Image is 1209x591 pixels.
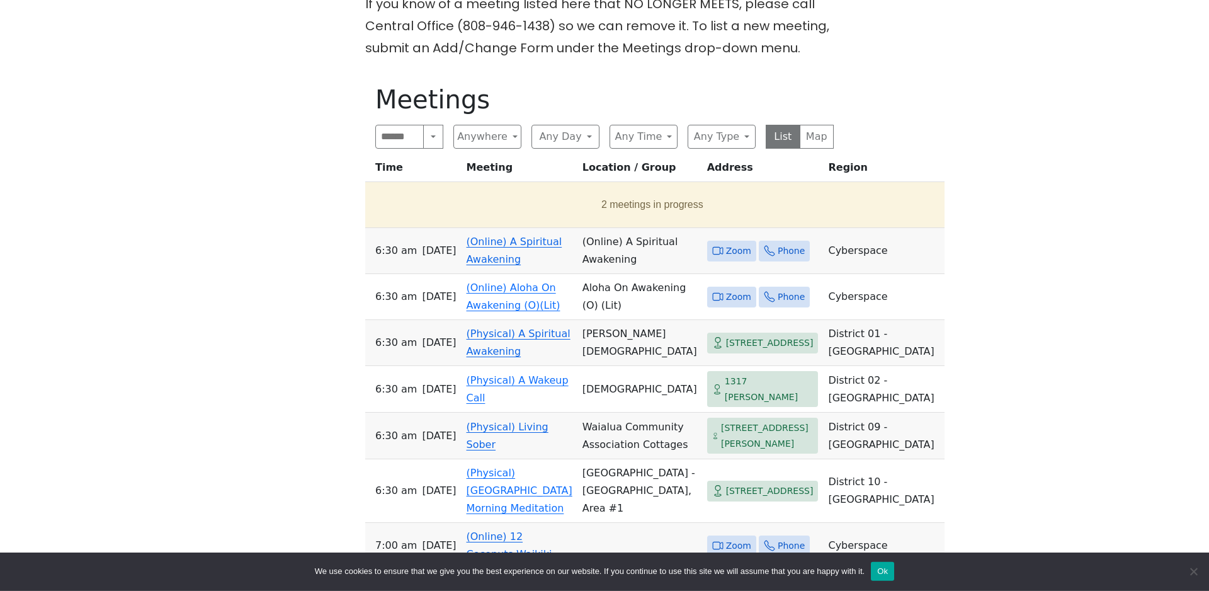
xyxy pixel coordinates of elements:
th: Time [365,159,462,182]
span: We use cookies to ensure that we give you the best experience on our website. If you continue to ... [315,565,865,578]
span: Zoom [726,289,751,305]
span: 6:30 AM [375,288,417,306]
span: [STREET_ADDRESS] [726,483,814,499]
td: Cyberspace [823,274,944,320]
a: (Online) Aloha On Awakening (O)(Lit) [467,282,560,311]
span: [DATE] [422,334,456,352]
td: [DEMOGRAPHIC_DATA] [577,366,702,413]
span: Phone [778,289,805,305]
td: District 09 - [GEOGRAPHIC_DATA] [823,413,944,459]
span: [DATE] [422,381,456,398]
th: Meeting [462,159,577,182]
span: 1317 [PERSON_NAME] [725,374,814,405]
td: [GEOGRAPHIC_DATA] - [GEOGRAPHIC_DATA], Area #1 [577,459,702,523]
td: District 02 - [GEOGRAPHIC_DATA] [823,366,944,413]
span: 6:30 AM [375,334,417,352]
button: Any Type [688,125,756,149]
span: Phone [778,538,805,554]
th: Address [702,159,824,182]
span: 6:30 AM [375,381,417,398]
button: 2 meetings in progress [370,187,934,222]
h1: Meetings [375,84,834,115]
a: (Physical) Living Sober [467,421,548,450]
span: No [1187,565,1200,578]
span: 6:30 AM [375,242,417,260]
th: Region [823,159,944,182]
a: (Physical) [GEOGRAPHIC_DATA] Morning Meditation [467,467,572,514]
button: Search [423,125,443,149]
th: Location / Group [577,159,702,182]
td: Waialua Community Association Cottages [577,413,702,459]
button: Map [800,125,834,149]
td: Aloha On Awakening (O) (Lit) [577,274,702,320]
span: 6:30 AM [375,427,417,445]
td: (Online) A Spiritual Awakening [577,228,702,274]
span: 7:00 AM [375,537,417,554]
button: Any Day [531,125,599,149]
span: [DATE] [422,537,456,554]
span: 6:30 AM [375,482,417,500]
span: [DATE] [422,482,456,500]
a: (Physical) A Wakeup Call [467,374,569,404]
button: Ok [871,562,894,581]
span: Phone [778,243,805,259]
span: Zoom [726,538,751,554]
span: [DATE] [422,427,456,445]
span: Zoom [726,243,751,259]
td: District 01 - [GEOGRAPHIC_DATA] [823,320,944,366]
input: Search [375,125,424,149]
td: [PERSON_NAME][DEMOGRAPHIC_DATA] [577,320,702,366]
td: Cyberspace [823,228,944,274]
span: [DATE] [422,288,456,306]
span: [STREET_ADDRESS][PERSON_NAME] [721,420,814,451]
a: (Online) A Spiritual Awakening [467,236,562,265]
a: (Online) 12 Coconuts Waikiki [467,531,552,560]
button: Any Time [610,125,678,149]
td: Cyberspace [823,523,944,569]
span: [STREET_ADDRESS] [726,335,814,351]
span: [DATE] [422,242,456,260]
button: List [766,125,800,149]
button: Anywhere [453,125,521,149]
td: District 10 - [GEOGRAPHIC_DATA] [823,459,944,523]
a: (Physical) A Spiritual Awakening [467,328,570,357]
